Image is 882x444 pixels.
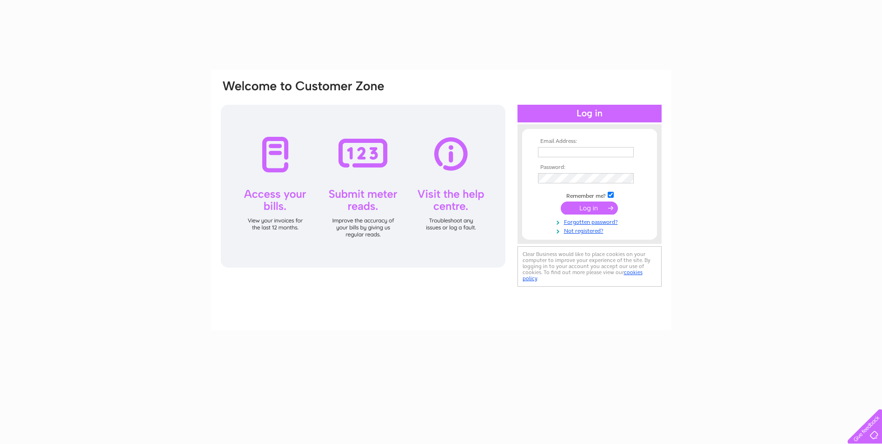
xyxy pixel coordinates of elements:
[561,202,618,215] input: Submit
[517,246,662,287] div: Clear Business would like to place cookies on your computer to improve your experience of the sit...
[523,269,643,282] a: cookies policy
[536,164,643,171] th: Password:
[536,138,643,145] th: Email Address:
[536,190,643,200] td: Remember me?
[538,217,643,226] a: Forgotten password?
[538,226,643,235] a: Not registered?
